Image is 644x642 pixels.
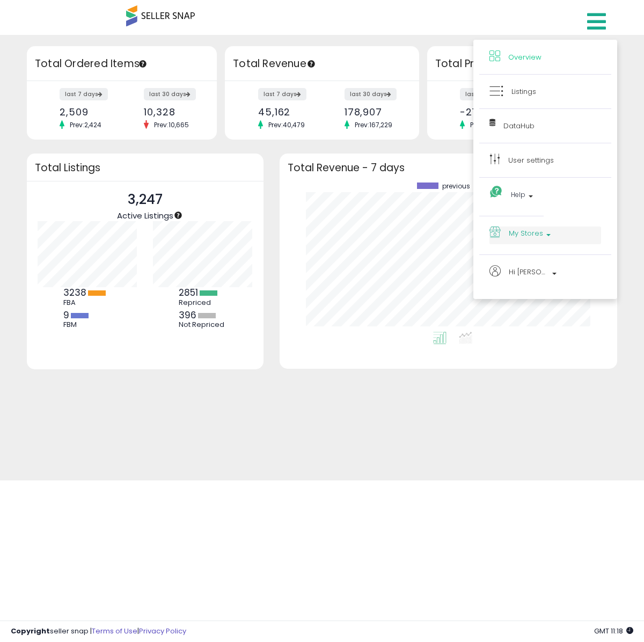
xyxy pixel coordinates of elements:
h3: Total Revenue [233,56,411,71]
a: My Stores [489,227,601,244]
b: 3238 [63,286,86,299]
span: previous [442,183,470,190]
span: Prev: 2,424 [64,120,107,129]
b: 396 [179,309,196,322]
span: Overview [508,52,541,62]
div: 10,328 [144,106,198,118]
span: Listings [511,86,536,97]
span: My Stores [509,227,543,240]
span: Prev: 40,479 [263,120,310,129]
div: FBM [63,320,112,329]
div: Repriced [179,298,227,307]
h3: Total Revenue - 7 days [288,164,609,172]
span: DataHub [503,121,535,131]
span: Prev: 167,229 [349,120,398,129]
p: 3,247 [117,189,173,210]
span: Hi [PERSON_NAME] [509,265,549,279]
div: Not Repriced [179,320,227,329]
b: 9 [63,309,69,322]
span: Prev: -313 [465,120,503,129]
h3: Total Profit [435,56,609,71]
a: Hi [PERSON_NAME] [489,265,601,288]
span: Help [511,188,525,201]
a: User settings [489,154,601,167]
label: last 7 days [60,88,108,100]
div: FBA [63,298,112,307]
div: 2,509 [60,106,114,118]
a: Help [489,188,533,206]
h3: Total Ordered Items [35,56,209,71]
a: Overview [489,50,601,64]
a: Listings [489,85,601,98]
div: Tooltip anchor [173,210,183,220]
div: Tooltip anchor [306,59,316,69]
span: Active Listings [117,210,173,221]
a: DataHub [489,119,601,133]
div: 45,162 [258,106,314,118]
b: 2851 [179,286,198,299]
label: last 30 days [345,88,397,100]
span: Prev: 10,665 [149,120,194,129]
h3: Total Listings [35,164,255,172]
label: last 30 days [144,88,196,100]
label: last 7 days [258,88,306,100]
div: Tooltip anchor [138,59,148,69]
div: 178,907 [345,106,400,118]
label: last 7 days [460,88,508,100]
i: Get Help [489,185,503,199]
div: -217 [460,106,514,118]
